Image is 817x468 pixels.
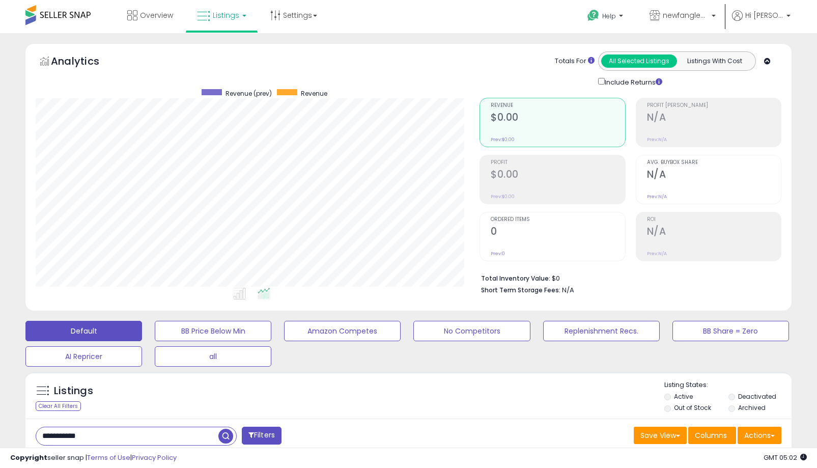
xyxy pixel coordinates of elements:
button: All Selected Listings [601,54,677,68]
button: AI Repricer [25,346,142,367]
span: Listings [213,10,239,20]
small: Prev: $0.00 [491,194,515,200]
button: Default [25,321,142,341]
li: $0 [481,271,774,284]
button: Filters [242,427,281,445]
label: Archived [738,403,766,412]
button: BB Share = Zero [672,321,789,341]
button: Actions [738,427,781,444]
p: Listing States: [664,380,792,390]
h5: Analytics [51,54,119,71]
h2: 0 [491,226,625,239]
span: Ordered Items [491,217,625,223]
span: Avg. Buybox Share [647,160,781,166]
label: Out of Stock [674,403,711,412]
button: No Competitors [413,321,530,341]
button: Replenishment Recs. [543,321,660,341]
span: Profit [491,160,625,166]
a: Privacy Policy [132,453,177,462]
span: Overview [140,10,173,20]
a: Terms of Use [87,453,130,462]
div: Include Returns [590,76,674,88]
div: seller snap | | [10,453,177,463]
h2: $0.00 [491,112,625,125]
small: Prev: N/A [647,194,667,200]
span: Profit [PERSON_NAME] [647,103,781,108]
span: Revenue [491,103,625,108]
i: Get Help [587,9,600,22]
button: BB Price Below Min [155,321,271,341]
h2: N/A [647,226,781,239]
span: newfangled networks [663,10,709,20]
span: ROI [647,217,781,223]
label: Active [674,392,693,401]
span: Hi [PERSON_NAME] [745,10,783,20]
h5: Listings [54,384,93,398]
b: Total Inventory Value: [481,274,550,283]
button: Amazon Competes [284,321,401,341]
button: Listings With Cost [677,54,752,68]
span: Revenue (prev) [226,89,272,98]
button: Save View [634,427,687,444]
button: all [155,346,271,367]
span: 2025-08-11 05:02 GMT [764,453,807,462]
strong: Copyright [10,453,47,462]
div: Clear All Filters [36,401,81,411]
span: N/A [562,285,574,295]
label: Deactivated [738,392,776,401]
b: Short Term Storage Fees: [481,286,560,294]
small: Prev: $0.00 [491,136,515,143]
span: Help [602,12,616,20]
small: Prev: 0 [491,251,505,257]
small: Prev: N/A [647,251,667,257]
a: Hi [PERSON_NAME] [732,10,791,33]
span: Revenue [301,89,327,98]
a: Help [579,2,633,33]
h2: N/A [647,112,781,125]
small: Prev: N/A [647,136,667,143]
span: Columns [695,430,727,441]
div: Totals For [555,57,595,66]
h2: $0.00 [491,169,625,182]
h2: N/A [647,169,781,182]
button: Columns [688,427,736,444]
